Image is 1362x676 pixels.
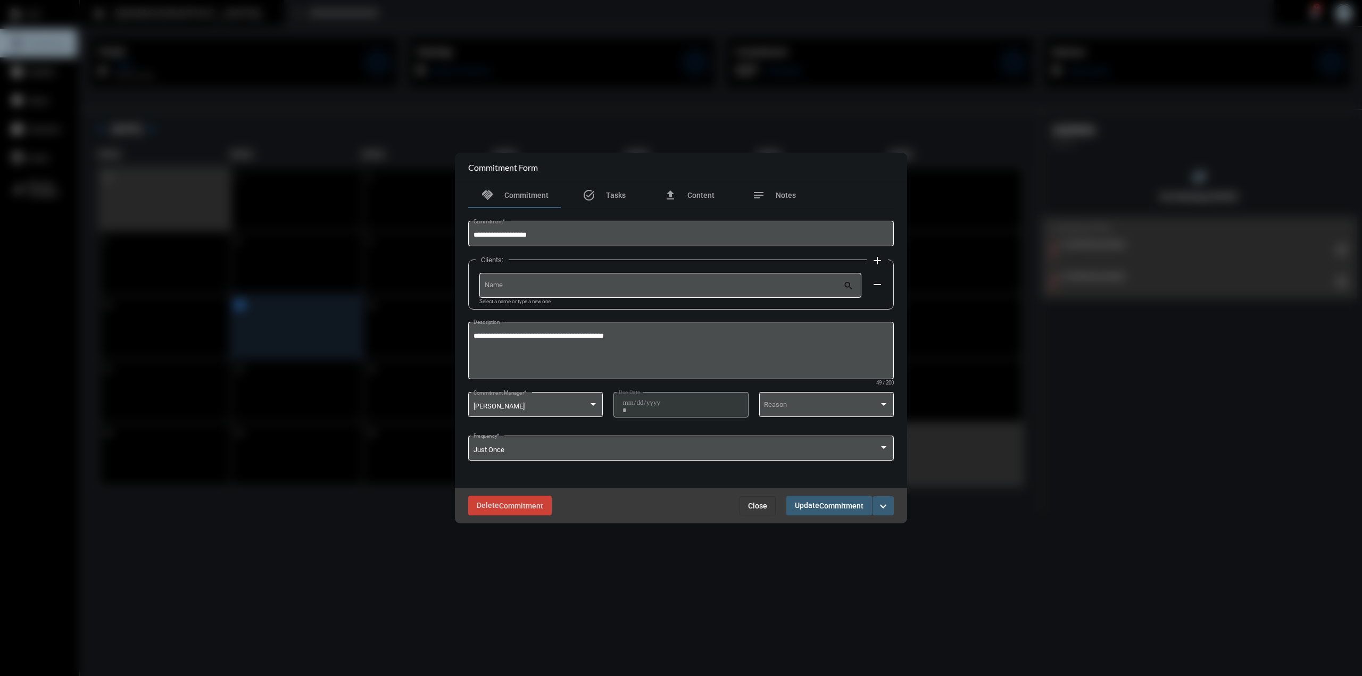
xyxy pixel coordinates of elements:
span: Close [748,501,767,510]
label: Clients: [476,256,509,264]
mat-icon: expand_more [877,500,890,513]
mat-icon: file_upload [664,189,677,202]
mat-icon: notes [752,189,765,202]
button: UpdateCommitment [786,496,872,515]
span: Update [795,501,863,510]
span: Content [687,191,715,199]
mat-hint: Select a name or type a new one [479,299,551,305]
span: Tasks [606,191,626,199]
mat-hint: 49 / 200 [876,380,894,386]
span: Delete [477,501,543,510]
span: Commitment [819,502,863,510]
mat-icon: task_alt [583,189,595,202]
span: Just Once [474,445,504,453]
span: Commitment [499,502,543,510]
mat-icon: search [843,280,856,293]
span: [PERSON_NAME] [474,402,525,410]
mat-icon: add [871,254,884,267]
button: DeleteCommitment [468,496,552,515]
h2: Commitment Form [468,162,538,172]
mat-icon: handshake [481,189,494,202]
span: Commitment [504,191,549,199]
span: Notes [776,191,796,199]
mat-icon: remove [871,278,884,291]
button: Close [740,496,776,515]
